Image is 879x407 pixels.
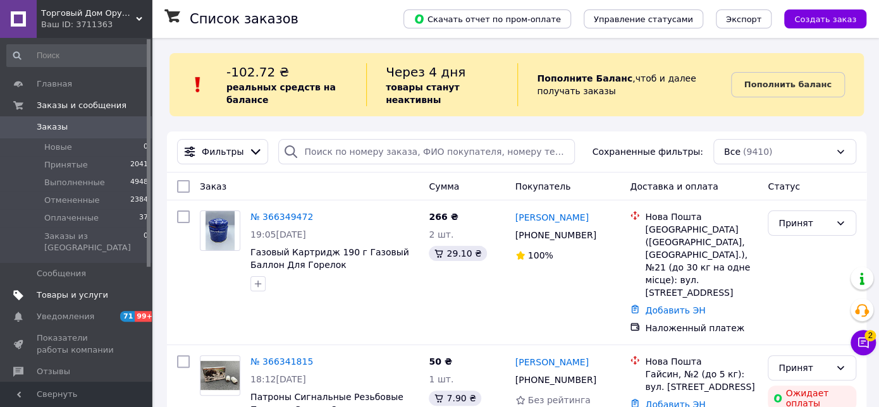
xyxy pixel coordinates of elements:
span: 2041 [130,159,148,171]
span: Доставка и оплата [630,181,718,191]
span: Оплаченные [44,212,99,224]
span: Новые [44,142,72,153]
span: 99+ [135,311,156,322]
span: Уведомления [37,311,94,322]
b: Пополните Баланс [537,73,632,83]
span: 1 шт. [429,374,453,384]
a: Газовый Картридж 190 г Газовый Баллон Для Горелок Прокалываемый Rapid Gas [250,247,409,282]
button: Управление статусами [584,9,703,28]
span: Отзывы [37,366,70,377]
span: 2384 [130,195,148,206]
span: 0 [144,231,148,253]
span: 19:05[DATE] [250,229,306,240]
input: Поиск [6,44,149,67]
a: Добавить ЭН [645,305,705,315]
a: [PERSON_NAME] [515,356,589,368]
div: Ваш ID: 3711363 [41,19,152,30]
span: Сообщения [37,268,86,279]
span: Фильтры [202,145,243,158]
div: Принят [778,361,830,375]
div: Нова Пошта [645,355,758,368]
span: Сохраненные фильтры: [592,145,703,158]
input: Поиск по номеру заказа, ФИО покупателя, номеру телефона, Email, номеру накладной [278,139,574,164]
span: 0 [144,142,148,153]
img: Фото товару [200,361,240,391]
span: Через 4 дня [386,64,465,80]
b: реальных средств на балансе [226,82,336,105]
span: 100% [528,250,553,260]
div: Гайсин, №2 (до 5 кг): вул. [STREET_ADDRESS] [645,368,758,393]
span: Показатели работы компании [37,332,117,355]
a: № 366349472 [250,212,313,222]
span: 71 [120,311,135,322]
div: [GEOGRAPHIC_DATA] ([GEOGRAPHIC_DATA], [GEOGRAPHIC_DATA].), №21 (до 30 кг на одне місце): вул. [ST... [645,223,758,299]
span: 4948 [130,177,148,188]
a: № 366341815 [250,356,313,367]
div: [PHONE_NUMBER] [513,226,599,244]
span: Управление статусами [594,15,693,24]
div: 29.10 ₴ [429,246,486,261]
button: Создать заказ [784,9,866,28]
span: Сумма [429,181,459,191]
button: Чат с покупателем2 [851,330,876,355]
span: Торговый Дом Оружия [41,8,136,19]
span: Заказы из [GEOGRAPHIC_DATA] [44,231,144,253]
span: Выполненные [44,177,105,188]
span: Товары и услуги [37,289,108,301]
a: [PERSON_NAME] [515,211,589,224]
button: Экспорт [716,9,771,28]
span: Экспорт [726,15,761,24]
div: Наложенный платеж [645,322,758,334]
img: Фото товару [206,211,235,250]
span: Все [724,145,741,158]
a: Создать заказ [771,13,866,23]
h1: Список заказов [190,11,298,27]
img: :exclamation: [188,75,207,94]
span: 37 [139,212,148,224]
span: 2 [864,328,876,339]
span: Создать заказ [794,15,856,24]
span: Скачать отчет по пром-оплате [414,13,561,25]
b: товары станут неактивны [386,82,459,105]
span: Отмененные [44,195,99,206]
span: Заказы [37,121,68,133]
button: Скачать отчет по пром-оплате [403,9,571,28]
span: Заказы и сообщения [37,100,126,111]
a: Фото товару [200,210,240,251]
span: Покупатель [515,181,571,191]
span: Принятые [44,159,88,171]
a: Пополнить баланс [731,72,845,97]
span: 2 шт. [429,229,453,240]
span: Заказ [200,181,226,191]
span: 18:12[DATE] [250,374,306,384]
span: 50 ₴ [429,356,452,367]
b: Пополнить баланс [744,80,832,89]
a: Фото товару [200,355,240,396]
span: Без рейтинга [528,395,591,405]
div: Нова Пошта [645,210,758,223]
span: -102.72 ₴ [226,64,289,80]
div: Принят [778,216,830,230]
span: 266 ₴ [429,212,458,222]
span: Статус [768,181,800,191]
span: (9410) [743,147,773,157]
div: 7.90 ₴ [429,391,481,406]
span: Главная [37,78,72,90]
div: [PHONE_NUMBER] [513,371,599,389]
div: , чтоб и далее получать заказы [517,63,730,106]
